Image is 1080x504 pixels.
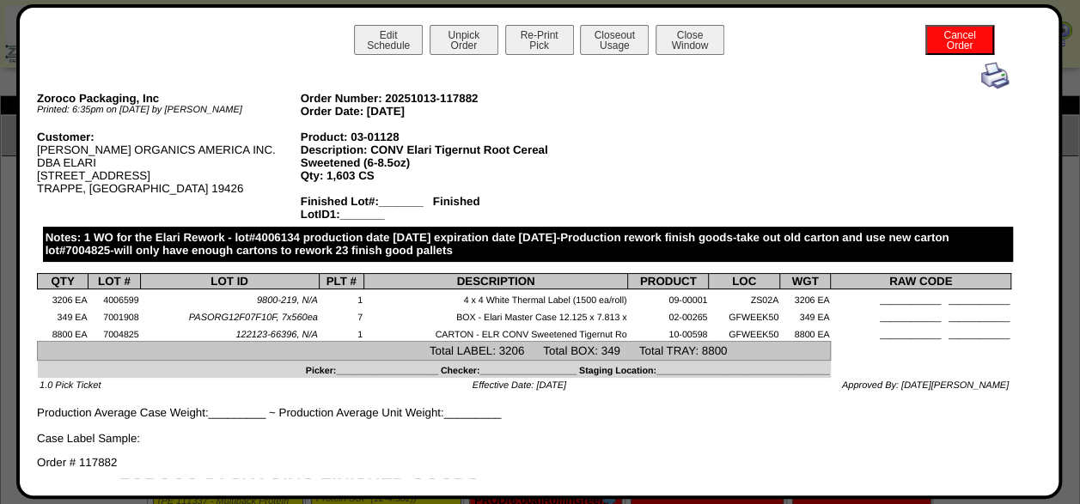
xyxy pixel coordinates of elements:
button: CancelOrder [925,25,994,55]
th: DESCRIPTION [363,274,627,289]
td: 09-00001 [628,289,709,307]
th: LOT ID [140,274,319,289]
div: Description: CONV Elari Tigernut Root Cereal Sweetened (6-8.5oz) [301,143,564,169]
td: 8800 EA [779,324,830,341]
button: CloseoutUsage [580,25,649,55]
td: 02-00265 [628,307,709,324]
div: Notes: 1 WO for the Elari Rework - lot#4006134 production date [DATE] expiration date [DATE]-Prod... [43,227,1013,262]
div: Product: 03-01128 [301,131,564,143]
th: PRODUCT [628,274,709,289]
td: Total LABEL: 3206 Total BOX: 349 Total TRAY: 8800 [38,342,831,360]
th: WGT [779,274,830,289]
td: GFWEEK50 [709,307,780,324]
div: Customer: [37,131,301,143]
td: 3206 EA [38,289,88,307]
td: 10-00598 [628,324,709,341]
button: CloseWindow [656,25,724,55]
span: Approved By: [DATE][PERSON_NAME] [842,380,1009,391]
a: CloseWindow [654,39,726,52]
th: LOC [709,274,780,289]
td: 349 EA [38,307,88,324]
td: 7001908 [88,307,140,324]
td: 7 [319,307,363,324]
td: 8800 EA [38,324,88,341]
div: Zoroco Packaging, Inc [37,92,301,105]
div: Order Number: 20251013-117882 [301,92,564,105]
td: 1 [319,324,363,341]
div: Order Date: [DATE] [301,105,564,118]
span: 122123-66396, N/A [235,330,317,340]
button: UnpickOrder [430,25,498,55]
td: 349 EA [779,307,830,324]
span: Effective Date: [DATE] [473,380,566,391]
td: ZOROCO PACKAGING FINISHED GOODS [67,469,603,496]
td: ZS02A [709,289,780,307]
div: Finished Lot#:_______ Finished LotID1:_______ [301,195,564,221]
td: 1 [319,289,363,307]
td: GFWEEK50 [709,324,780,341]
td: BOX - Elari Master Case 12.125 x 7.813 x [363,307,627,324]
th: PLT # [319,274,363,289]
td: 4006599 [88,289,140,307]
span: 1.0 Pick Ticket [40,380,101,391]
div: Printed: 6:35pm on [DATE] by [PERSON_NAME] [37,105,301,115]
td: CARTON - ELR CONV Sweetened Tigernut Ro [363,324,627,341]
button: EditSchedule [354,25,423,55]
div: [PERSON_NAME] ORGANICS AMERICA INC. DBA ELARI [STREET_ADDRESS] TRAPPE, [GEOGRAPHIC_DATA] 19426 [37,131,301,195]
th: LOT # [88,274,140,289]
td: 3206 EA [779,289,830,307]
img: print.gif [981,62,1009,89]
button: Re-PrintPick [505,25,574,55]
td: 7004825 [88,324,140,341]
td: ____________ ____________ [831,324,1011,341]
div: Production Average Case Weight:_________ ~ Production Average Unit Weight:_________ Case Label Sa... [37,62,1011,445]
td: Picker:____________________ Checker:___________________ Staging Location:________________________... [38,360,831,377]
td: 4 x 4 White Thermal Label (1500 ea/roll) [363,289,627,307]
div: Qty: 1,603 CS [301,169,564,182]
td: ____________ ____________ [831,289,1011,307]
span: 9800-219, N/A [257,295,318,306]
th: RAW CODE [831,274,1011,289]
td: ____________ ____________ [831,307,1011,324]
span: PASORG12F07F10F, 7x560ea [189,313,318,323]
th: QTY [38,274,88,289]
